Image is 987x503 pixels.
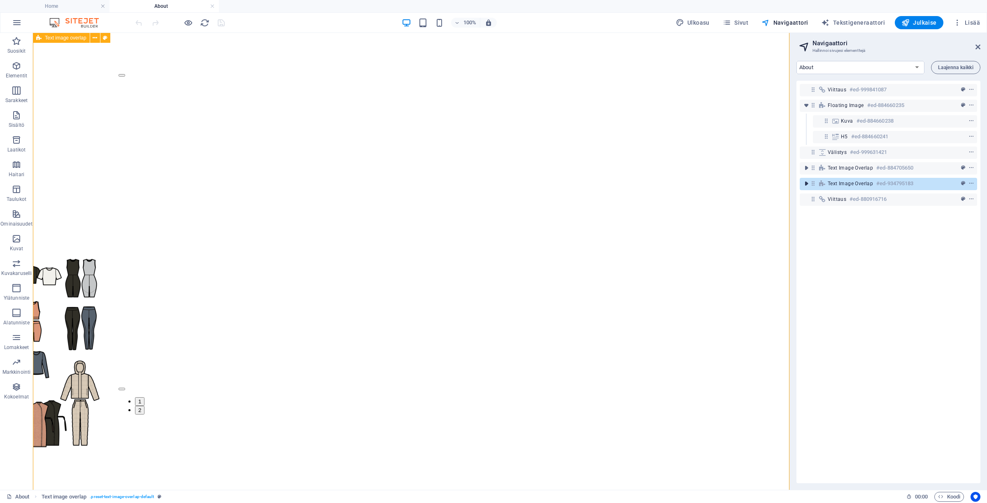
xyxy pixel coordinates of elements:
p: Ylätunniste [4,295,29,301]
button: preset [959,100,967,110]
p: Taulukot [7,196,26,203]
h6: #ed-934795183 [876,179,913,189]
span: Laajenna kaikki [938,65,973,70]
i: Koon muuttuessa säädä zoomaustaso automaattisesti sopimaan valittuun laitteeseen. [485,19,492,26]
p: Suosikit [7,48,26,54]
p: Ominaisuudet [0,221,32,227]
p: Kokoelmat [4,394,29,400]
span: Text image overlap [45,35,86,40]
button: reload [200,18,210,28]
span: Ulkoasu [676,19,710,27]
p: Sisältö [9,122,24,128]
p: Lomakkeet [4,344,29,351]
button: 2 [102,373,112,382]
span: Tekstigeneraattori [821,19,885,27]
h6: #ed-884660241 [851,132,888,142]
span: : [921,494,922,500]
p: Markkinointi [2,369,30,375]
h2: Navigaattori [812,40,980,47]
button: Napsauta tästä poistuaksesi esikatselutilasta ja jatkaaksesi muokkaamista [183,18,193,28]
button: preset [959,179,967,189]
p: Alatunniste [3,319,29,326]
button: context-menu [967,116,975,126]
p: Sarakkeet [5,97,28,104]
span: Text image overlap [828,180,873,187]
span: Viittaus [828,196,846,203]
button: toggle-expand [801,179,811,189]
button: Lisää [950,16,983,29]
button: Sivut [719,16,752,29]
span: . preset-text-image-overlap-default [90,492,154,502]
p: Kuvat [10,245,23,252]
span: H5 [841,133,848,140]
span: Sivut [723,19,748,27]
button: 100% [451,18,480,28]
i: Lataa sivu uudelleen [200,18,210,28]
h3: Hallinnoi sivujesi elementtejä [812,47,964,54]
h6: #ed-999631421 [850,147,887,157]
span: Floating Image [828,102,864,109]
button: Koodi [934,492,964,502]
h6: Istunnon aika [906,492,928,502]
p: Elementit [6,72,27,79]
button: context-menu [967,147,975,157]
h6: #ed-884660235 [867,100,904,110]
span: Lisää [953,19,980,27]
a: Napsauta peruuttaaksesi valinnan. Kaksoisnapsauta avataksesi Sivut [7,492,30,502]
button: context-menu [967,179,975,189]
h6: #ed-884705650 [876,163,913,173]
button: context-menu [967,132,975,142]
h4: About [109,2,219,11]
p: Haitari [9,171,24,178]
button: toggle-expand [801,163,811,173]
h6: #ed-880916716 [850,194,887,204]
span: Navigaattori [761,19,808,27]
button: 1 [102,364,112,373]
span: Välistys [828,149,847,156]
button: preset [959,85,967,95]
button: context-menu [967,163,975,173]
span: Viittaus [828,86,846,93]
button: preset [959,194,967,204]
span: 00 00 [915,492,928,502]
span: Text image overlap [828,165,873,171]
button: context-menu [967,85,975,95]
button: toggle-expand [801,100,811,110]
span: Napsauta valitaksesi. Kaksoisnapsauta muokataksesi [42,492,87,502]
p: Laatikot [7,147,26,153]
p: Kuvakaruselli [1,270,32,277]
button: context-menu [967,100,975,110]
button: Julkaise [895,16,943,29]
nav: breadcrumb [42,492,161,502]
div: Ulkoasu (Ctrl+Alt+Y) [673,16,713,29]
button: Usercentrics [971,492,980,502]
button: Ulkoasu [673,16,713,29]
button: Tekstigeneraattori [818,16,888,29]
h6: #ed-884660238 [857,116,894,126]
span: Kuva [841,118,853,124]
h6: 100% [463,18,477,28]
button: context-menu [967,194,975,204]
span: Julkaise [901,19,937,27]
img: Editor Logo [47,18,109,28]
button: Navigaattori [758,16,811,29]
button: preset [959,163,967,173]
span: Koodi [938,492,960,502]
h6: #ed-999841087 [850,85,887,95]
i: Tämä elementti on mukautettava esiasetus [158,494,161,499]
button: Laajenna kaikki [931,61,980,74]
